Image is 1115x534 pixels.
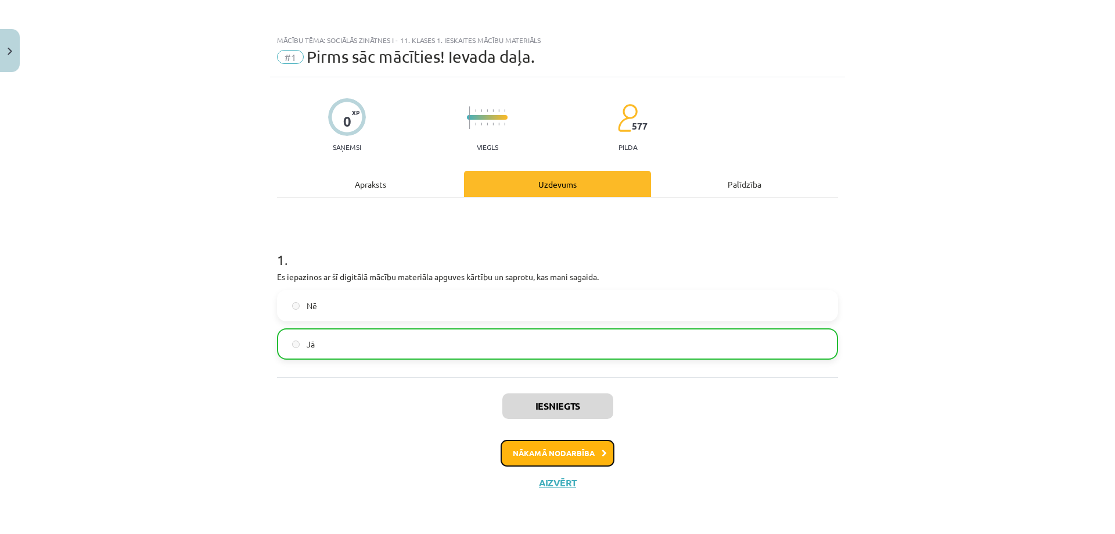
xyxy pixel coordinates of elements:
[487,109,488,112] img: icon-short-line-57e1e144782c952c97e751825c79c345078a6d821885a25fce030b3d8c18986b.svg
[492,109,494,112] img: icon-short-line-57e1e144782c952c97e751825c79c345078a6d821885a25fce030b3d8c18986b.svg
[618,143,637,151] p: pilda
[277,36,838,44] div: Mācību tēma: Sociālās zinātnes i - 11. klases 1. ieskaites mācību materiāls
[535,477,580,489] button: Aizvērt
[481,109,482,112] img: icon-short-line-57e1e144782c952c97e751825c79c345078a6d821885a25fce030b3d8c18986b.svg
[307,338,315,350] span: Jā
[504,123,505,126] img: icon-short-line-57e1e144782c952c97e751825c79c345078a6d821885a25fce030b3d8c18986b.svg
[343,113,351,130] div: 0
[307,47,535,66] span: Pirms sāc mācīties! Ievada daļa.
[498,109,499,112] img: icon-short-line-57e1e144782c952c97e751825c79c345078a6d821885a25fce030b3d8c18986b.svg
[277,50,304,64] span: #1
[277,231,838,267] h1: 1 .
[475,109,476,112] img: icon-short-line-57e1e144782c952c97e751825c79c345078a6d821885a25fce030b3d8c18986b.svg
[352,109,359,116] span: XP
[477,143,498,151] p: Viegls
[487,123,488,126] img: icon-short-line-57e1e144782c952c97e751825c79c345078a6d821885a25fce030b3d8c18986b.svg
[292,341,300,348] input: Jā
[277,271,838,283] p: Es iepazinos ar šī digitālā mācību materiāla apguves kārtību un saprotu, kas mani sagaida.
[651,171,838,197] div: Palīdzība
[498,123,499,126] img: icon-short-line-57e1e144782c952c97e751825c79c345078a6d821885a25fce030b3d8c18986b.svg
[481,123,482,126] img: icon-short-line-57e1e144782c952c97e751825c79c345078a6d821885a25fce030b3d8c18986b.svg
[464,171,651,197] div: Uzdevums
[328,143,366,151] p: Saņemsi
[292,302,300,310] input: Nē
[277,171,464,197] div: Apraksts
[475,123,476,126] img: icon-short-line-57e1e144782c952c97e751825c79c345078a6d821885a25fce030b3d8c18986b.svg
[501,440,614,467] button: Nākamā nodarbība
[617,103,638,132] img: students-c634bb4e5e11cddfef0936a35e636f08e4e9abd3cc4e673bd6f9a4125e45ecb1.svg
[307,300,317,312] span: Nē
[632,121,648,131] span: 577
[469,106,470,129] img: icon-long-line-d9ea69661e0d244f92f715978eff75569469978d946b2353a9bb055b3ed8787d.svg
[502,393,613,419] button: Iesniegts
[492,123,494,126] img: icon-short-line-57e1e144782c952c97e751825c79c345078a6d821885a25fce030b3d8c18986b.svg
[504,109,505,112] img: icon-short-line-57e1e144782c952c97e751825c79c345078a6d821885a25fce030b3d8c18986b.svg
[8,48,12,55] img: icon-close-lesson-0947bae3869378f0d4975bcd49f059093ad1ed9edebbc8119c70593378902aed.svg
